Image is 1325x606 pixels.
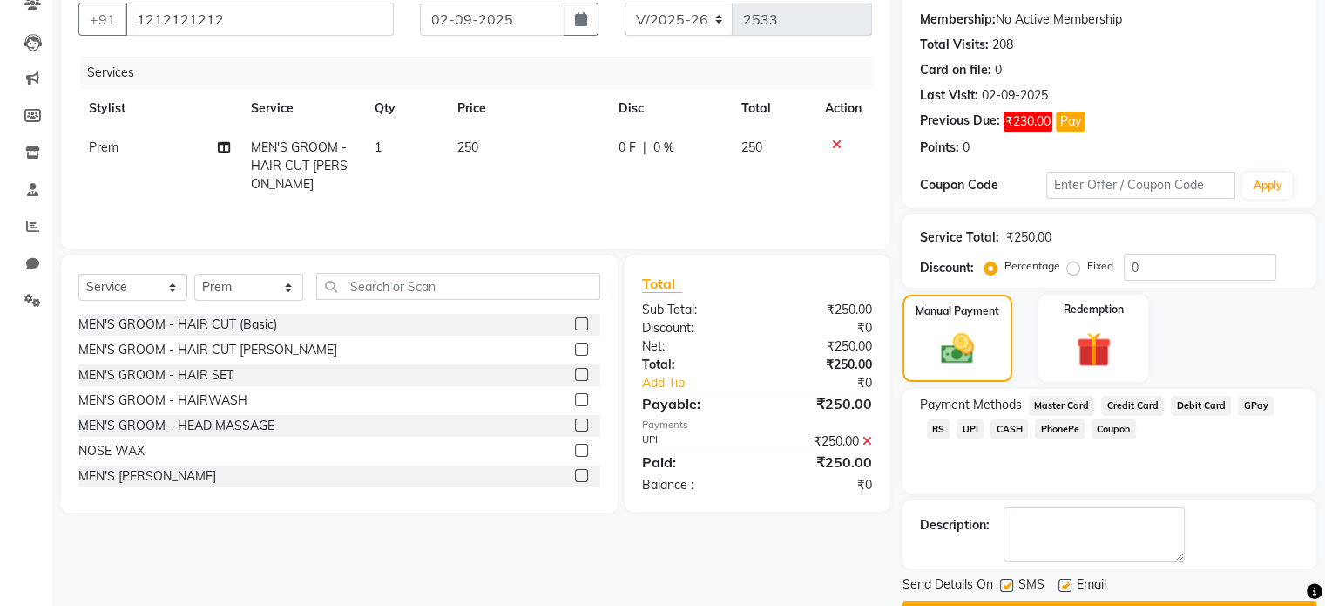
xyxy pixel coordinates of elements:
[1006,228,1051,247] div: ₹250.00
[920,396,1022,414] span: Payment Methods
[920,516,990,535] div: Description:
[240,89,364,128] th: Service
[78,417,274,435] div: MEN'S GROOM - HEAD MASSAGE
[920,112,1000,132] div: Previous Due:
[629,319,757,337] div: Discount:
[757,319,885,337] div: ₹0
[619,139,636,157] span: 0 F
[629,476,757,494] div: Balance :
[963,139,970,157] div: 0
[1035,419,1085,439] span: PhonePe
[642,275,682,293] span: Total
[920,10,1299,29] div: No Active Membership
[1065,328,1122,371] img: _gift.svg
[1077,575,1106,597] span: Email
[815,89,872,128] th: Action
[125,3,394,36] input: Search by Name/Mobile/Email/Code
[608,89,731,128] th: Disc
[990,419,1028,439] span: CASH
[78,467,216,486] div: MEN'S [PERSON_NAME]
[778,374,884,392] div: ₹0
[1238,396,1274,416] span: GPay
[364,89,447,128] th: Qty
[1018,575,1044,597] span: SMS
[1171,396,1231,416] span: Debit Card
[629,393,757,414] div: Payable:
[1092,419,1136,439] span: Coupon
[920,139,959,157] div: Points:
[78,89,240,128] th: Stylist
[741,140,762,155] span: 250
[995,61,1002,79] div: 0
[629,337,757,356] div: Net:
[920,228,999,247] div: Service Total:
[375,140,382,155] span: 1
[992,36,1013,54] div: 208
[629,356,757,374] div: Total:
[1029,396,1095,416] span: Master Card
[920,259,974,277] div: Discount:
[902,575,993,597] span: Send Details On
[653,139,674,157] span: 0 %
[642,418,872,432] div: Payments
[629,452,757,473] div: Paid:
[920,10,996,29] div: Membership:
[251,140,348,192] span: MEN'S GROOM - HAIR CUT [PERSON_NAME]
[920,176,1046,194] div: Coupon Code
[1101,396,1164,416] span: Credit Card
[757,452,885,473] div: ₹250.00
[757,476,885,494] div: ₹0
[629,301,757,319] div: Sub Total:
[920,36,989,54] div: Total Visits:
[78,341,337,359] div: MEN'S GROOM - HAIR CUT [PERSON_NAME]
[89,140,118,155] span: Prem
[457,140,478,155] span: 250
[80,57,885,89] div: Services
[1056,112,1085,132] button: Pay
[982,86,1048,105] div: 02-09-2025
[920,86,978,105] div: Last Visit:
[629,374,778,392] a: Add Tip
[316,273,600,300] input: Search or Scan
[643,139,646,157] span: |
[757,301,885,319] div: ₹250.00
[916,303,999,319] label: Manual Payment
[930,330,984,368] img: _cash.svg
[920,61,991,79] div: Card on file:
[78,316,277,334] div: MEN'S GROOM - HAIR CUT (Basic)
[1004,112,1052,132] span: ₹230.00
[757,432,885,451] div: ₹250.00
[1064,302,1124,317] label: Redemption
[447,89,608,128] th: Price
[927,419,950,439] span: RS
[629,432,757,451] div: UPI
[1046,172,1236,199] input: Enter Offer / Coupon Code
[757,356,885,374] div: ₹250.00
[757,393,885,414] div: ₹250.00
[78,392,247,410] div: MEN'S GROOM - HAIRWASH
[78,3,127,36] button: +91
[1242,173,1292,199] button: Apply
[757,337,885,356] div: ₹250.00
[1087,258,1113,274] label: Fixed
[78,366,233,385] div: MEN'S GROOM - HAIR SET
[1004,258,1060,274] label: Percentage
[957,419,984,439] span: UPI
[731,89,815,128] th: Total
[78,442,145,460] div: NOSE WAX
